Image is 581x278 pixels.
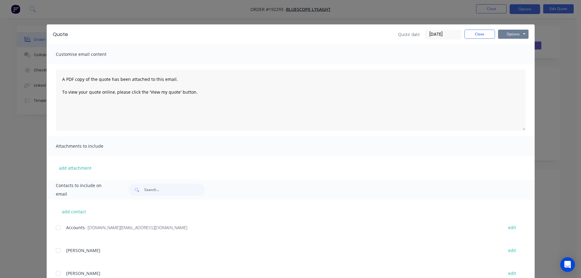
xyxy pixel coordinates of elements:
div: Open Intercom Messenger [560,257,575,272]
div: Quote [53,31,68,38]
textarea: A PDF copy of the quote has been attached to this email. To view your quote online, please click ... [56,70,525,131]
span: - [DOMAIN_NAME][EMAIL_ADDRESS][DOMAIN_NAME] [85,225,187,230]
span: Contacts to include on email [56,181,113,198]
button: add contact [56,207,92,216]
span: [PERSON_NAME] [66,270,100,276]
button: edit [504,246,520,255]
span: Accounts [66,225,85,230]
span: [PERSON_NAME] [66,247,100,253]
button: Close [464,30,495,39]
span: Customise email content [56,50,123,59]
button: edit [504,223,520,232]
button: Options [498,30,529,39]
button: edit [504,269,520,277]
button: add attachment [56,163,95,172]
span: Quote date [398,31,420,38]
span: Attachments to include [56,142,123,150]
input: Search... [144,184,205,196]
